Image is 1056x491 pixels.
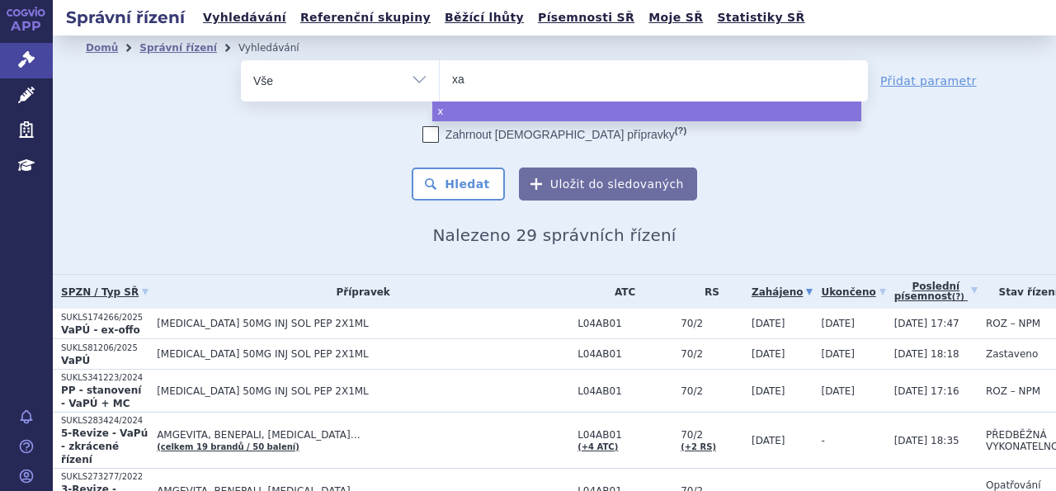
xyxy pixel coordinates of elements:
[61,342,148,354] p: SUKLS81206/2025
[53,6,198,29] h2: Správní řízení
[533,7,639,29] a: Písemnosti SŘ
[880,73,977,89] a: Přidat parametr
[752,281,813,304] a: Zahájeno
[986,318,1040,329] span: ROZ – NPM
[752,435,785,446] span: [DATE]
[894,275,978,309] a: Poslednípísemnost(?)
[61,385,141,409] strong: PP - stanovení - VaPÚ + MC
[61,355,90,366] strong: VaPÚ
[61,324,140,336] strong: VaPÚ - ex-offo
[139,42,217,54] a: Správní řízení
[198,7,291,29] a: Vyhledávání
[752,348,785,360] span: [DATE]
[569,275,672,309] th: ATC
[577,429,672,441] span: L04AB01
[422,126,686,143] label: Zahrnout [DEMOGRAPHIC_DATA] přípravky
[643,7,708,29] a: Moje SŘ
[752,385,785,397] span: [DATE]
[432,225,676,245] span: Nalezeno 29 správních řízení
[148,275,569,309] th: Přípravek
[894,318,959,329] span: [DATE] 17:47
[821,385,855,397] span: [DATE]
[672,275,743,309] th: RS
[894,435,959,446] span: [DATE] 18:35
[821,281,885,304] a: Ukončeno
[61,471,148,483] p: SUKLS273277/2022
[238,35,321,60] li: Vyhledávání
[681,348,743,360] span: 70/2
[577,348,672,360] span: L04AB01
[821,348,855,360] span: [DATE]
[577,385,672,397] span: L04AB01
[986,385,1040,397] span: ROZ – NPM
[61,427,148,465] strong: 5-Revize - VaPú - zkrácené řízení
[952,292,964,302] abbr: (?)
[894,348,959,360] span: [DATE] 18:18
[61,312,148,323] p: SUKLS174266/2025
[681,442,716,451] a: (+2 RS)
[681,385,743,397] span: 70/2
[986,348,1038,360] span: Zastaveno
[86,42,118,54] a: Domů
[752,318,785,329] span: [DATE]
[61,281,148,304] a: SPZN / Typ SŘ
[712,7,809,29] a: Statistiky SŘ
[157,442,299,451] a: (celkem 19 brandů / 50 balení)
[577,318,672,329] span: L04AB01
[821,435,824,446] span: -
[675,125,686,136] abbr: (?)
[681,318,743,329] span: 70/2
[894,385,959,397] span: [DATE] 17:16
[157,348,569,360] span: [MEDICAL_DATA] 50MG INJ SOL PEP 2X1ML
[61,372,148,384] p: SUKLS341223/2024
[821,318,855,329] span: [DATE]
[519,168,697,201] button: Uložit do sledovaných
[295,7,436,29] a: Referenční skupiny
[157,385,569,397] span: [MEDICAL_DATA] 50MG INJ SOL PEP 2X1ML
[157,318,569,329] span: [MEDICAL_DATA] 50MG INJ SOL PEP 2X1ML
[440,7,529,29] a: Běžící lhůty
[61,415,148,427] p: SUKLS283424/2024
[432,102,860,121] li: x
[681,429,743,441] span: 70/2
[412,168,505,201] button: Hledat
[157,429,569,441] span: AMGEVITA, BENEPALI, [MEDICAL_DATA]…
[577,442,618,451] a: (+4 ATC)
